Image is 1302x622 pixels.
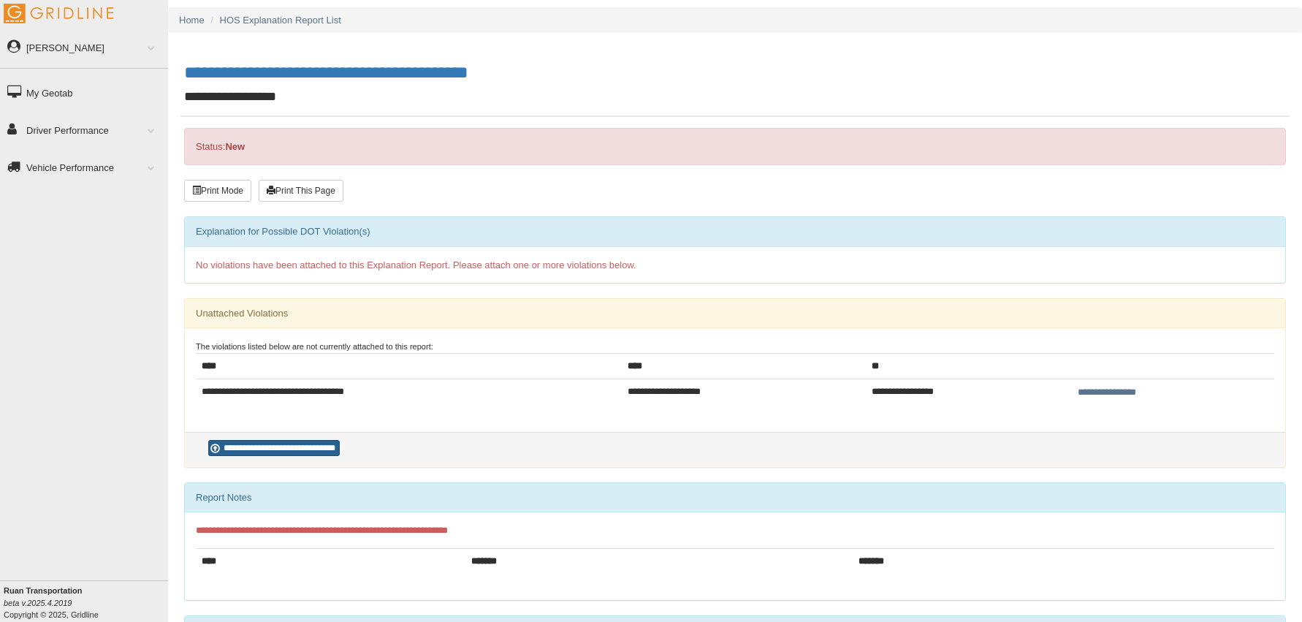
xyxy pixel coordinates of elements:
div: Report Notes [185,483,1285,512]
i: beta v.2025.4.2019 [4,599,72,607]
div: Status: [184,128,1286,165]
div: Copyright © 2025, Gridline [4,585,168,621]
a: HOS Explanation Report List [220,15,341,26]
small: The violations listed below are not currently attached to this report: [196,342,433,351]
b: Ruan Transportation [4,586,83,595]
strong: New [225,141,245,152]
a: Home [179,15,205,26]
img: Gridline [4,4,113,23]
div: Explanation for Possible DOT Violation(s) [185,217,1285,246]
button: Print Mode [184,180,251,202]
button: Print This Page [259,180,343,202]
div: Unattached Violations [185,299,1285,328]
span: No violations have been attached to this Explanation Report. Please attach one or more violations... [196,259,636,270]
